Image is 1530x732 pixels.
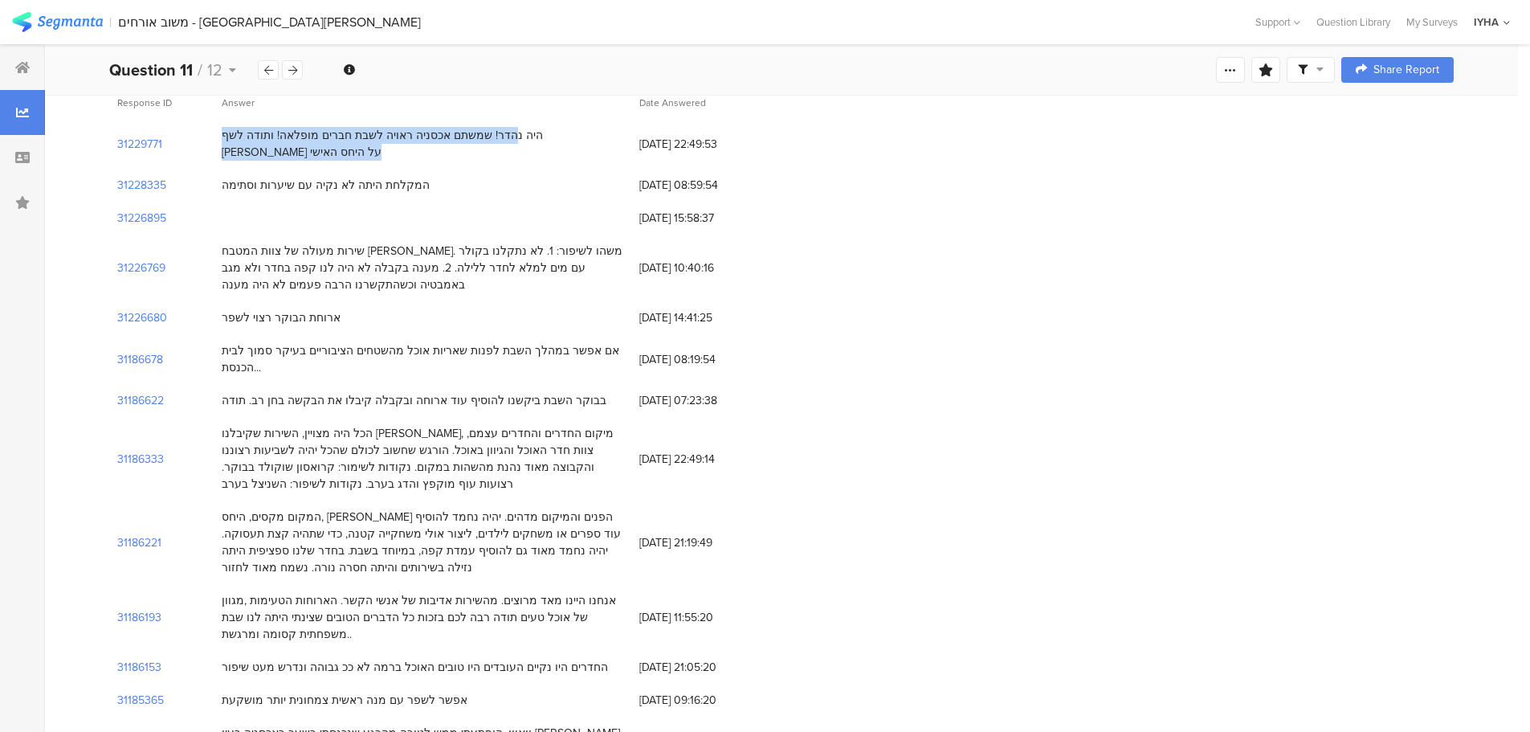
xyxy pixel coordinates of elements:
span: [DATE] 22:49:53 [639,136,768,153]
span: [DATE] 22:49:14 [639,451,768,468]
div: אם אפשר במהלך השבת לפנות שאריות אוכל מהשטחים הציבוריים בעיקר סמוך לבית הכנסת... [222,342,623,376]
b: Question 11 [109,58,193,82]
div: ארוחת הבוקר רצוי לשפר [222,309,341,326]
div: המקלחת היתה לא נקיה עם שיערות וסתימה [222,177,430,194]
span: [DATE] 09:16:20 [639,692,768,709]
a: My Surveys [1398,14,1466,30]
div: Support [1255,10,1300,35]
span: Response ID [117,96,172,110]
div: היה נהדר! שמשתם אכסניה ראויה לשבת חברים מופלאה! ותודה לשף [PERSON_NAME] על היחס האישי [222,127,623,161]
span: 12 [207,58,222,82]
img: segmanta logo [12,12,103,32]
span: [DATE] 11:55:20 [639,609,768,626]
span: Answer [222,96,255,110]
div: המקום מקסים, היחס, [PERSON_NAME] הפנים והמיקום מדהים. יהיה נחמד להוסיף עוד ספרים או משחקים לילדים... [222,509,623,576]
span: Date Answered [639,96,706,110]
span: [DATE] 07:23:38 [639,392,768,409]
section: 31185365 [117,692,164,709]
a: Question Library [1308,14,1398,30]
span: [DATE] 15:58:37 [639,210,768,227]
section: 31226769 [117,260,165,276]
section: 31186221 [117,534,161,551]
section: 31186622 [117,392,164,409]
section: 31186678 [117,351,163,368]
div: שירות מעולה של צוות המטבח [PERSON_NAME]. משהו לשיפור: 1. לא נתקלנו בקולר עם מים למלא לחדר ללילה. ... [222,243,623,293]
section: 31229771 [117,136,162,153]
span: [DATE] 08:59:54 [639,177,768,194]
span: [DATE] 21:05:20 [639,659,768,676]
section: 31186193 [117,609,161,626]
div: אפשר לשפר עם מנה ראשית צמחונית יותר מושקעת [222,692,467,709]
div: אנחנו היינו מאד מרוצים. מהשירות אדיבות של אנשי הקשר. הארוחות הטעימות ,מגוון של אוכל טעים תודה רבה... [222,592,623,643]
section: 31186333 [117,451,164,468]
div: הכל היה מצויין, השירות שקיבלנו [PERSON_NAME], מיקום החדרים והחדרים עצמם, צוות חדר האוכל והגיוון ב... [222,425,623,493]
div: בבוקר השבת ביקשנו להוסיף עוד ארוחה ובקבלה קיבלו את הבקשה בחן רב. תודה [222,392,606,409]
div: משוב אורחים - [GEOGRAPHIC_DATA][PERSON_NAME] [118,14,421,30]
span: [DATE] 21:19:49 [639,534,768,551]
div: IYHA [1474,14,1499,30]
span: [DATE] 08:19:54 [639,351,768,368]
span: / [198,58,202,82]
span: [DATE] 14:41:25 [639,309,768,326]
section: 31226895 [117,210,166,227]
span: [DATE] 10:40:16 [639,260,768,276]
section: 31228335 [117,177,166,194]
section: 31226680 [117,309,167,326]
section: 31186153 [117,659,161,676]
div: | [109,13,112,31]
span: Share Report [1373,64,1439,76]
div: החדרים היו נקיים העובדים היו טובים האוכל ברמה לא ככ גבוהה ונדרש מעט שיפור [222,659,608,676]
